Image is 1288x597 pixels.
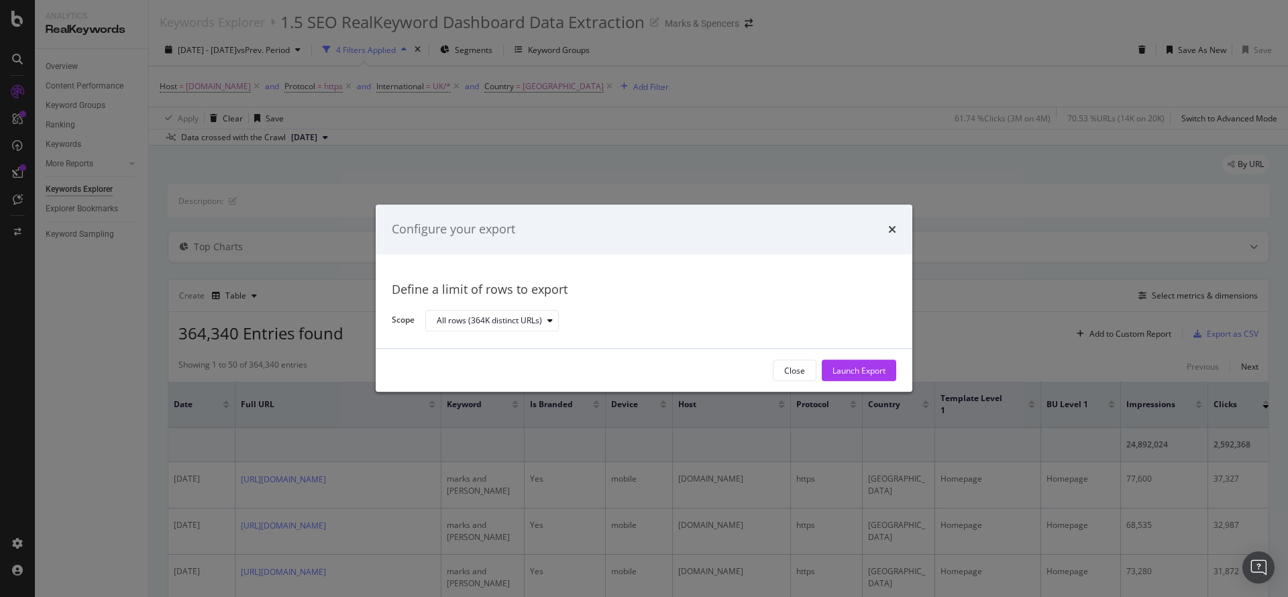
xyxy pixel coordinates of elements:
div: All rows (364K distinct URLs) [437,317,542,325]
button: All rows (364K distinct URLs) [425,310,559,331]
div: Launch Export [833,365,885,376]
div: modal [376,205,912,392]
div: Open Intercom Messenger [1242,551,1275,584]
div: Configure your export [392,221,515,238]
button: Launch Export [822,360,896,382]
button: Close [773,360,816,382]
div: times [888,221,896,238]
label: Scope [392,315,415,329]
div: Close [784,365,805,376]
div: Define a limit of rows to export [392,281,896,298]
